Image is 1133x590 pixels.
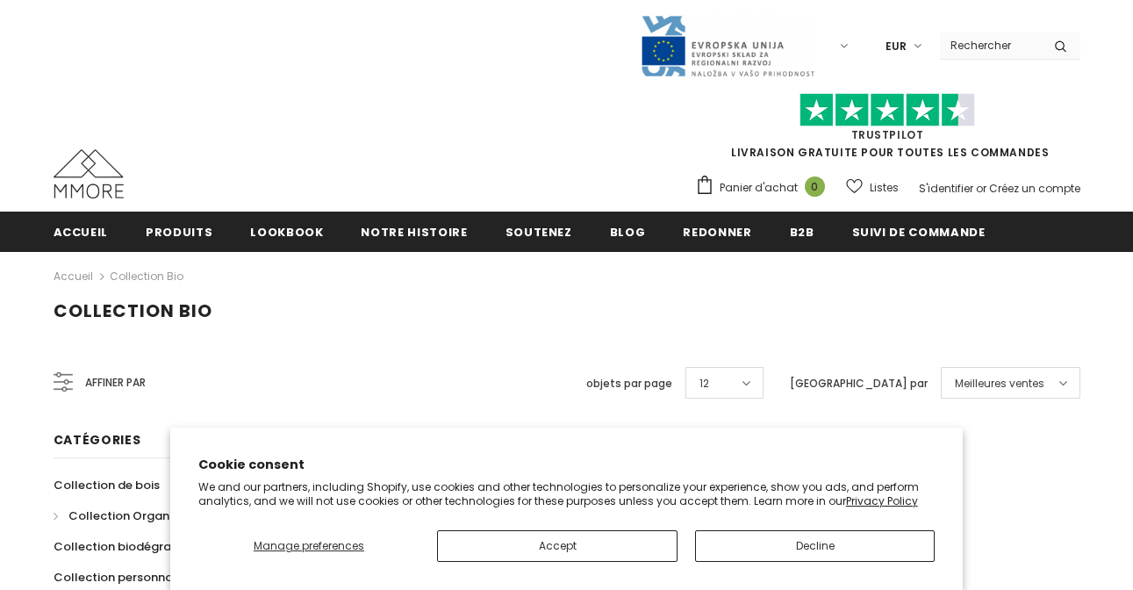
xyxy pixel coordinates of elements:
[919,181,973,196] a: S'identifier
[695,530,935,562] button: Decline
[54,224,109,241] span: Accueil
[146,212,212,251] a: Produits
[846,172,899,203] a: Listes
[506,224,572,241] span: soutenez
[110,269,183,284] a: Collection Bio
[54,531,205,562] a: Collection biodégradable
[640,38,815,53] a: Javni Razpis
[54,477,160,493] span: Collection de bois
[683,224,751,241] span: Redonner
[146,224,212,241] span: Produits
[683,212,751,251] a: Redonner
[250,212,323,251] a: Lookbook
[852,224,986,241] span: Suivi de commande
[695,101,1080,160] span: LIVRAISON GRATUITE POUR TOUTES LES COMMANDES
[68,507,186,524] span: Collection Organika
[955,375,1044,392] span: Meilleures ventes
[805,176,825,197] span: 0
[54,266,93,287] a: Accueil
[54,431,141,449] span: Catégories
[720,179,798,197] span: Panier d'achat
[198,456,936,474] h2: Cookie consent
[54,569,199,586] span: Collection personnalisée
[198,530,420,562] button: Manage preferences
[940,32,1041,58] input: Search Site
[198,480,936,507] p: We and our partners, including Shopify, use cookies and other technologies to personalize your ex...
[610,212,646,251] a: Blog
[54,212,109,251] a: Accueil
[846,493,918,508] a: Privacy Policy
[54,470,160,500] a: Collection de bois
[54,299,212,323] span: Collection Bio
[852,212,986,251] a: Suivi de commande
[361,212,467,251] a: Notre histoire
[54,538,205,555] span: Collection biodégradable
[506,212,572,251] a: soutenez
[586,375,672,392] label: objets par page
[699,375,709,392] span: 12
[54,500,186,531] a: Collection Organika
[695,175,834,201] a: Panier d'achat 0
[250,224,323,241] span: Lookbook
[254,538,364,553] span: Manage preferences
[610,224,646,241] span: Blog
[976,181,986,196] span: or
[790,224,814,241] span: B2B
[800,93,975,127] img: Faites confiance aux étoiles pilotes
[989,181,1080,196] a: Créez un compte
[54,149,124,198] img: Cas MMORE
[85,373,146,392] span: Affiner par
[870,179,899,197] span: Listes
[790,212,814,251] a: B2B
[361,224,467,241] span: Notre histoire
[851,127,924,142] a: TrustPilot
[640,14,815,78] img: Javni Razpis
[790,375,928,392] label: [GEOGRAPHIC_DATA] par
[437,530,677,562] button: Accept
[886,38,907,55] span: EUR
